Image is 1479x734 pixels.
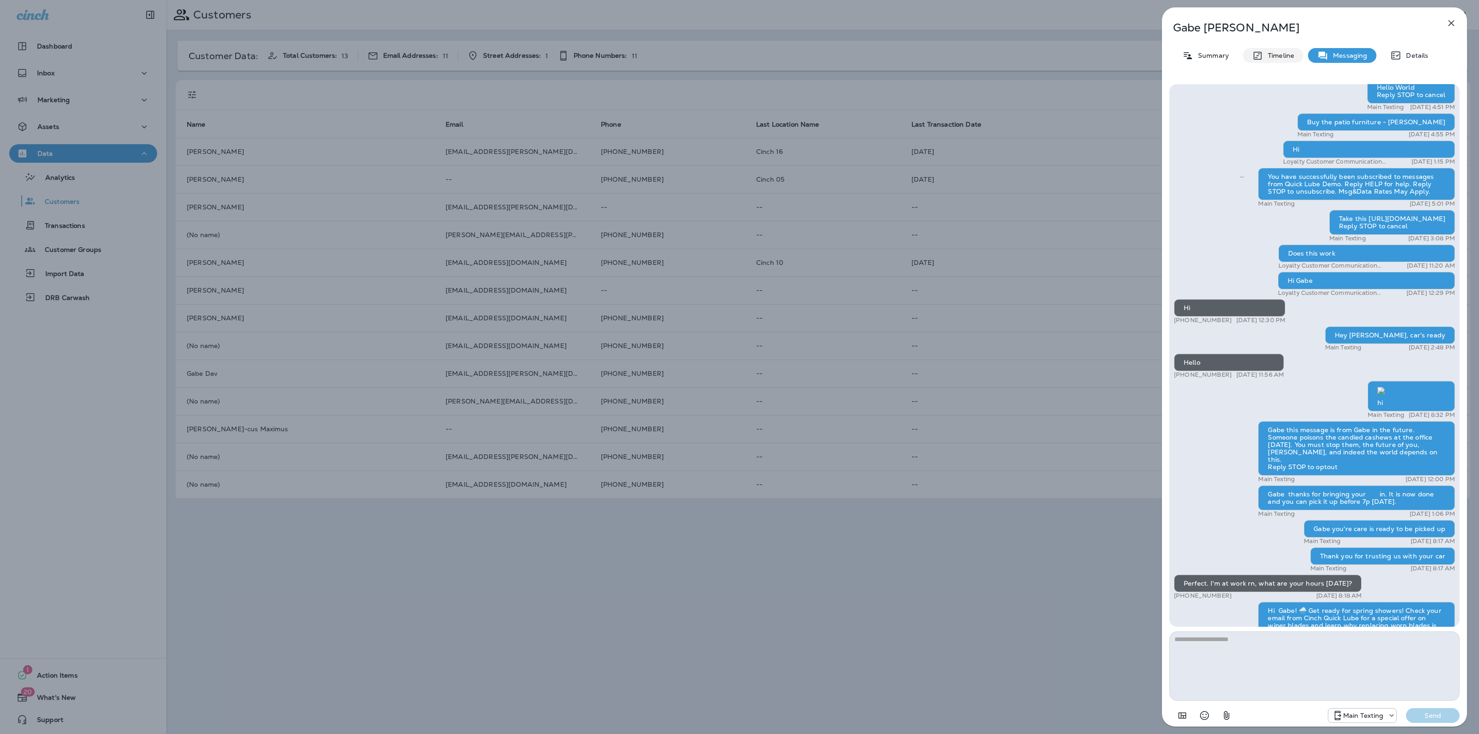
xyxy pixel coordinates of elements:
p: [DATE] 1:15 PM [1412,159,1455,166]
p: Gabe [PERSON_NAME] [1173,21,1425,34]
p: Main Texting [1368,411,1404,419]
p: Summary [1193,52,1229,59]
p: Main Texting [1297,131,1334,139]
p: Main Texting [1258,510,1295,518]
p: [DATE] 1:06 PM [1410,510,1455,518]
p: [DATE] 8:17 AM [1411,565,1455,572]
div: Hi Gabe! 🌧️ Get ready for spring showers! Check your email from Cinch Quick Lube for a special of... [1258,602,1455,656]
div: Does this work [1278,245,1455,263]
div: Hi [1283,141,1455,159]
div: hi [1368,381,1455,412]
p: [DATE] 8:32 PM [1409,411,1455,419]
p: [DATE] 8:18 AM [1316,592,1362,599]
div: Hey [PERSON_NAME], car's ready [1325,327,1455,344]
div: Take this [URL][DOMAIN_NAME] Reply STOP to cancel [1329,210,1455,235]
p: [DATE] 3:08 PM [1408,235,1455,243]
p: Main Texting [1258,476,1295,483]
button: Select an emoji [1195,706,1214,725]
p: [DATE] 8:17 AM [1411,538,1455,545]
p: [DATE] 2:48 PM [1409,344,1455,352]
div: +1 (540) 802-4624 [1328,710,1397,721]
p: Loyalty Customer Communication Number [1283,159,1386,166]
p: Loyalty Customer Communication Number [1278,263,1384,270]
p: Details [1401,52,1428,59]
div: Gabe thanks for bringing your in. It is now done and you can pick it up before 7p [DATE]. [1258,485,1455,510]
div: Hello World Reply STOP to cancel [1367,79,1455,104]
p: [DATE] 5:01 PM [1410,201,1455,208]
div: Thank you for trusting us with your car [1310,547,1455,565]
div: Hi [1174,300,1285,317]
p: [PHONE_NUMBER] [1174,372,1232,379]
div: Buy the patio furniture - [PERSON_NAME] [1297,114,1455,131]
p: Main Texting [1343,712,1384,719]
img: twilio-download [1377,387,1385,394]
p: [DATE] 12:29 PM [1406,290,1455,297]
div: You have successfully been subscribed to messages from Quick Lube Demo. Reply HELP for help. Repl... [1258,168,1455,201]
p: Messaging [1328,52,1367,59]
p: Main Texting [1329,235,1366,243]
p: [DATE] 12:30 PM [1236,317,1285,324]
p: [DATE] 4:51 PM [1410,104,1455,111]
p: [PHONE_NUMBER] [1174,317,1232,324]
p: [DATE] 12:00 PM [1406,476,1455,483]
p: Loyalty Customer Communication Number [1278,290,1384,297]
div: Perfect. I'm at work rn, what are your hours [DATE]? [1174,575,1362,592]
p: Main Texting [1325,344,1362,352]
div: Gabe this message is from Gabe in the future. Someone poisons the candied cashews at the office [... [1258,421,1455,476]
p: [DATE] 4:55 PM [1409,131,1455,139]
div: Gabe you're care is ready to be picked up [1304,520,1455,538]
p: [DATE] 11:56 AM [1236,372,1284,379]
span: Sent [1240,172,1244,181]
div: Hello [1174,354,1284,372]
p: Main Texting [1367,104,1404,111]
p: Main Texting [1310,565,1347,572]
p: [PHONE_NUMBER] [1174,592,1232,599]
p: Main Texting [1304,538,1340,545]
div: Hi Gabe [1278,272,1455,290]
p: [DATE] 11:20 AM [1407,263,1455,270]
p: Timeline [1263,52,1294,59]
button: Add in a premade template [1173,706,1192,725]
p: Main Texting [1258,201,1295,208]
